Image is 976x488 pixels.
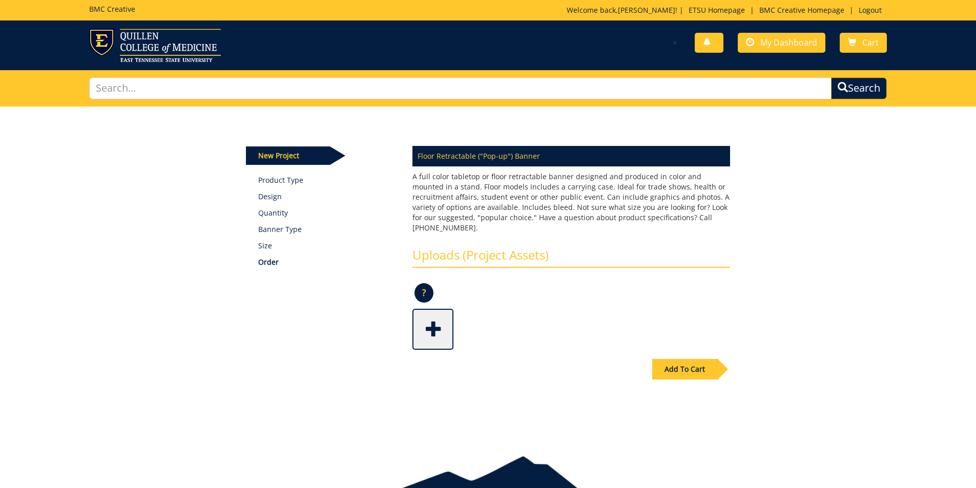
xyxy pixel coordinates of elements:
p: New Project [246,146,330,165]
div: Add To Cart [652,359,717,379]
img: ETSU logo [89,29,221,62]
p: Design [258,192,397,202]
span: My Dashboard [760,37,817,48]
a: ETSU Homepage [683,5,750,15]
a: [PERSON_NAME] [618,5,675,15]
p: Order [258,257,397,267]
a: My Dashboard [738,33,825,53]
span: Cart [862,37,879,48]
p: A full color tabletop or floor retractable banner designed and produced in color and mounted in a... [412,172,730,233]
a: Product Type [258,175,397,185]
input: Search... [89,77,832,99]
a: Cart [840,33,887,53]
p: ? [414,283,433,303]
p: Quantity [258,208,397,218]
h3: Uploads (Project Assets) [412,248,730,268]
a: BMC Creative Homepage [754,5,849,15]
p: Welcome back, ! | | | [567,5,887,15]
p: Banner Type [258,224,397,235]
button: Search [831,77,887,99]
h5: BMC Creative [89,5,135,13]
p: Size [258,241,397,251]
a: Logout [854,5,887,15]
p: Floor Retractable ("Pop-up") Banner [412,146,730,166]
